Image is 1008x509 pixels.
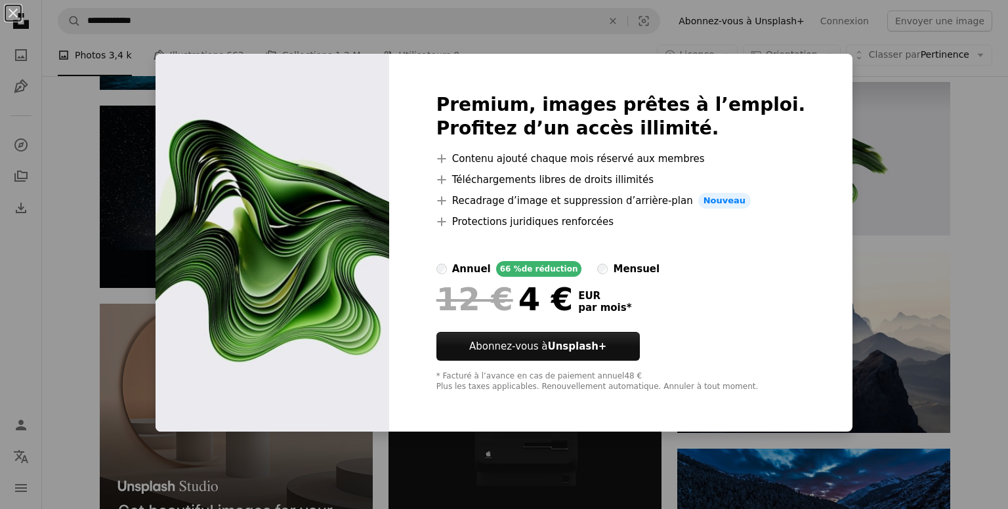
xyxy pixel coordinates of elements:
[436,282,513,316] span: 12 €
[436,371,806,392] div: * Facturé à l’avance en cas de paiement annuel 48 € Plus les taxes applicables. Renouvellement au...
[496,261,582,277] div: 66 % de réduction
[436,282,573,316] div: 4 €
[436,172,806,188] li: Téléchargements libres de droits illimités
[578,290,631,302] span: EUR
[452,261,491,277] div: annuel
[436,193,806,209] li: Recadrage d’image et suppression d’arrière-plan
[436,151,806,167] li: Contenu ajouté chaque mois réservé aux membres
[436,332,640,361] button: Abonnez-vous àUnsplash+
[698,193,751,209] span: Nouveau
[436,93,806,140] h2: Premium, images prêtes à l’emploi. Profitez d’un accès illimité.
[578,302,631,314] span: par mois *
[613,261,660,277] div: mensuel
[547,340,606,352] strong: Unsplash+
[156,54,389,432] img: premium_photo-1667857391858-a40fc91136e8
[597,264,608,274] input: mensuel
[436,264,447,274] input: annuel66 %de réduction
[436,214,806,230] li: Protections juridiques renforcées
